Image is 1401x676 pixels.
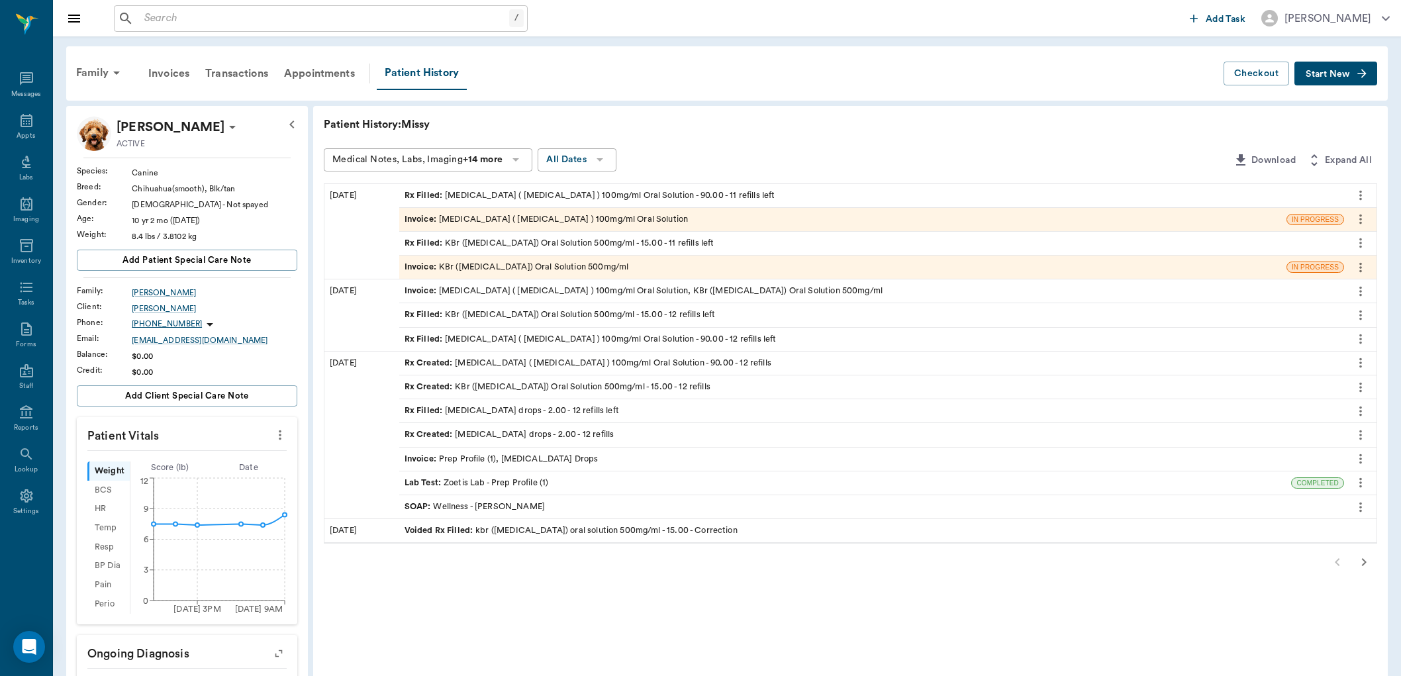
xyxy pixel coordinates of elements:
[13,215,39,224] div: Imaging
[77,364,132,376] div: Credit :
[324,519,399,542] div: [DATE]
[132,334,297,346] div: [EMAIL_ADDRESS][DOMAIN_NAME]
[132,230,297,242] div: 8.4 lbs / 3.8102 kg
[405,428,456,441] span: Rx Created :
[377,57,467,90] a: Patient History
[77,213,132,224] div: Age :
[15,465,38,475] div: Lookup
[538,148,616,171] button: All Dates
[1224,62,1289,86] button: Checkout
[1350,208,1371,230] button: more
[1301,148,1377,173] button: Expand All
[405,501,434,513] span: SOAP :
[87,575,130,595] div: Pain
[405,213,689,226] div: [MEDICAL_DATA] ( [MEDICAL_DATA] ) 100mg/ml Oral Solution
[13,631,45,663] div: Open Intercom Messenger
[1287,215,1343,224] span: IN PROGRESS
[77,285,132,297] div: Family :
[17,131,35,141] div: Appts
[405,428,614,441] div: [MEDICAL_DATA] drops - 2.00 - 12 refills
[405,477,444,489] span: Lab Test :
[405,285,883,297] div: [MEDICAL_DATA] ( [MEDICAL_DATA] ) 100mg/ml Oral Solution, KBr ([MEDICAL_DATA]) Oral Solution 500m...
[132,350,297,362] div: $0.00
[77,250,297,271] button: Add patient Special Care Note
[132,183,297,195] div: Chihuahua(smooth), Blk/tan
[77,316,132,328] div: Phone :
[1325,152,1372,169] span: Expand All
[132,215,297,226] div: 10 yr 2 mo ([DATE])
[77,228,132,240] div: Weight :
[197,58,276,89] a: Transactions
[1350,352,1371,374] button: more
[132,167,297,179] div: Canine
[405,285,439,297] span: Invoice :
[405,333,446,346] span: Rx Filled :
[405,357,771,369] div: [MEDICAL_DATA] ( [MEDICAL_DATA] ) 100mg/ml Oral Solution - 90.00 - 12 refills
[18,298,34,308] div: Tasks
[122,253,251,267] span: Add patient Special Care Note
[11,256,41,266] div: Inventory
[1350,232,1371,254] button: more
[235,605,283,613] tspan: [DATE] 9AM
[405,524,738,537] div: kbr ([MEDICAL_DATA]) oral solution 500mg/ml - 15.00 - Correction
[1291,477,1344,489] div: COMPLETED
[125,389,249,403] span: Add client Special Care Note
[405,381,456,393] span: Rx Created :
[405,405,619,417] div: [MEDICAL_DATA] drops - 2.00 - 12 refills left
[1184,6,1251,30] button: Add Task
[77,385,297,407] button: Add client Special Care Note
[324,279,399,351] div: [DATE]
[405,189,446,202] span: Rx Filled :
[405,477,549,489] div: Zoetis Lab - Prep Profile (1)
[77,181,132,193] div: Breed :
[117,117,224,138] div: Missy Cullins
[463,155,503,164] b: +14 more
[132,366,297,378] div: $0.00
[13,507,40,516] div: Settings
[130,461,209,474] div: Score ( lb )
[68,57,132,89] div: Family
[1350,304,1371,326] button: more
[132,199,297,211] div: [DEMOGRAPHIC_DATA] - Not spayed
[1350,400,1371,422] button: more
[87,538,130,557] div: Resp
[61,5,87,32] button: Close drawer
[269,424,291,446] button: more
[324,117,721,132] p: Patient History: Missy
[87,518,130,538] div: Temp
[139,9,509,28] input: Search
[405,213,439,226] span: Invoice :
[132,287,297,299] a: [PERSON_NAME]
[1350,280,1371,303] button: more
[1284,11,1371,26] div: [PERSON_NAME]
[19,381,33,391] div: Staff
[405,405,446,417] span: Rx Filled :
[405,524,476,537] span: Voided Rx Filled :
[405,381,710,393] div: KBr ([MEDICAL_DATA]) Oral Solution 500mg/ml - 15.00 - 12 refills
[87,461,130,481] div: Weight
[87,557,130,576] div: BP Dia
[405,501,545,513] div: Wellness - [PERSON_NAME]
[140,58,197,89] a: Invoices
[405,261,629,273] div: KBr ([MEDICAL_DATA]) Oral Solution 500mg/ml
[144,505,148,512] tspan: 9
[276,58,363,89] a: Appointments
[324,352,399,518] div: [DATE]
[16,340,36,350] div: Forms
[405,357,456,369] span: Rx Created :
[77,117,111,151] img: Profile Image
[77,332,132,344] div: Email :
[117,138,145,150] p: ACTIVE
[87,595,130,614] div: Perio
[324,184,399,279] div: [DATE]
[405,453,599,465] div: Prep Profile (1), [MEDICAL_DATA] Drops
[143,597,148,604] tspan: 0
[405,237,714,250] div: KBr ([MEDICAL_DATA]) Oral Solution 500mg/ml - 15.00 - 11 refills left
[19,173,33,183] div: Labs
[132,303,297,314] a: [PERSON_NAME]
